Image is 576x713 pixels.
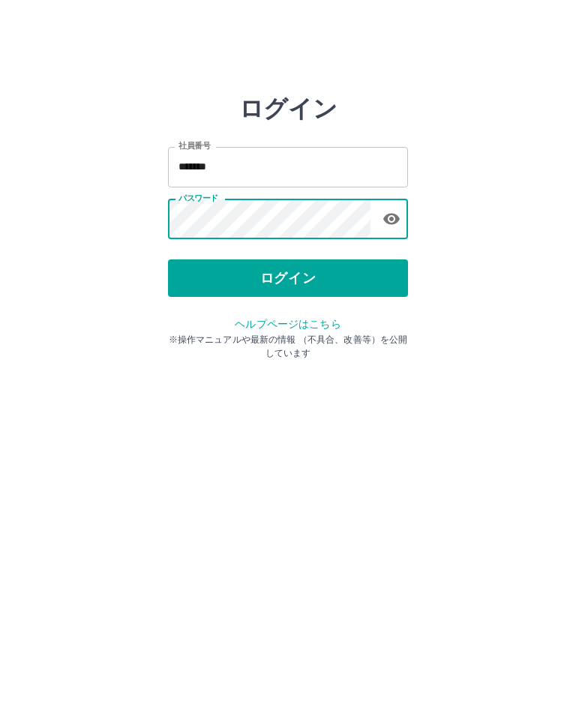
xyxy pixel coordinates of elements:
p: ※操作マニュアルや最新の情報 （不具合、改善等）を公開しています [168,333,408,360]
label: パスワード [178,193,218,204]
button: ログイン [168,259,408,297]
h2: ログイン [239,94,337,123]
label: 社員番号 [178,140,210,151]
a: ヘルプページはこちら [235,318,340,330]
